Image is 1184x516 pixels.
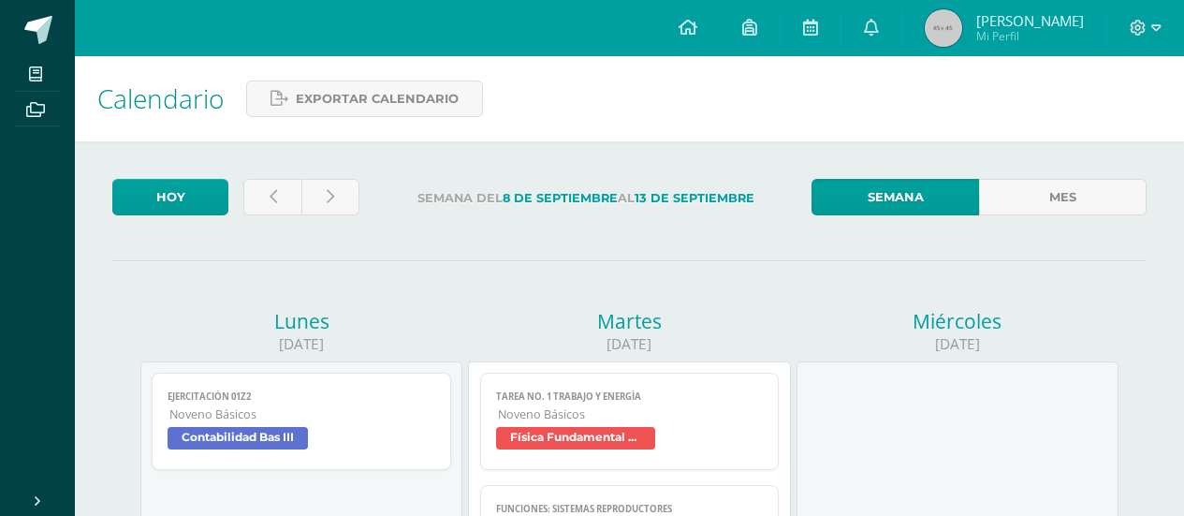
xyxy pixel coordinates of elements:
img: 45x45 [925,9,962,47]
span: Ejercitación 01Z2 [168,391,435,403]
a: Mes [979,179,1147,215]
span: Contabilidad Bas III [168,427,308,450]
span: Tarea No. 1 Trabajo y Energía [496,391,764,403]
strong: 8 de Septiembre [503,191,618,205]
a: Ejercitación 01Z2Noveno BásicosContabilidad Bas III [152,373,451,470]
div: [DATE] [140,334,462,354]
span: Física Fundamental Bas III [496,427,655,450]
span: Funciones: sistemas reproductores [496,503,764,515]
div: Miércoles [797,308,1118,334]
span: Mi Perfil [976,28,1084,44]
div: [DATE] [797,334,1118,354]
div: Martes [468,308,790,334]
a: Exportar calendario [246,81,483,117]
a: Tarea No. 1 Trabajo y EnergíaNoveno BásicosFísica Fundamental Bas III [480,373,780,470]
div: Lunes [140,308,462,334]
strong: 13 de Septiembre [635,191,754,205]
span: Exportar calendario [296,81,459,116]
a: Hoy [112,179,228,215]
label: Semana del al [374,179,797,217]
span: [PERSON_NAME] [976,11,1084,30]
span: Noveno Básicos [498,406,764,422]
span: Calendario [97,81,224,116]
div: [DATE] [468,334,790,354]
span: Noveno Básicos [169,406,435,422]
a: Semana [811,179,979,215]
